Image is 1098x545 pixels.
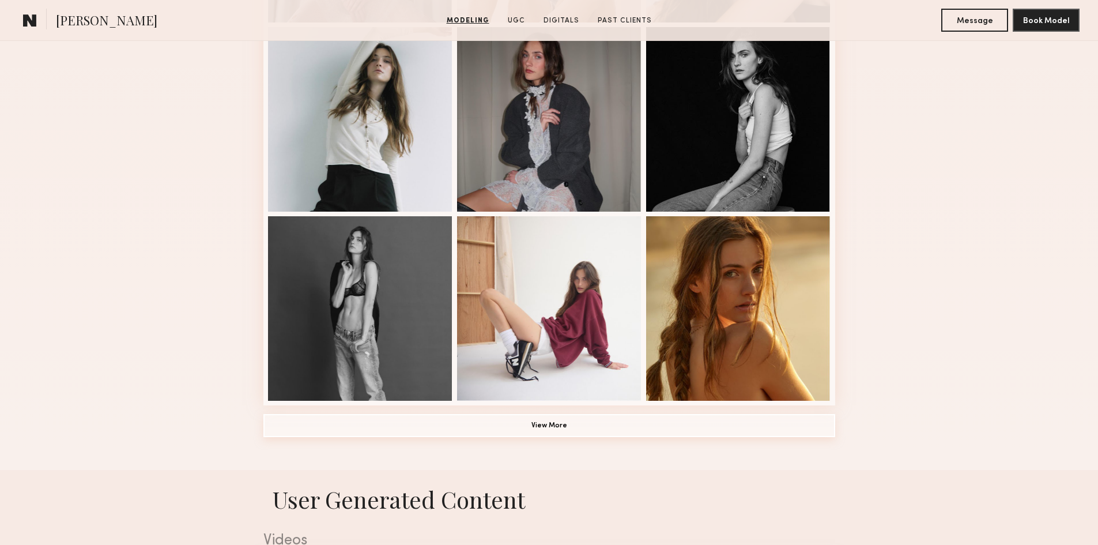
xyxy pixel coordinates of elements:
[539,16,584,26] a: Digitals
[941,9,1008,32] button: Message
[56,12,157,32] span: [PERSON_NAME]
[503,16,530,26] a: UGC
[1013,15,1080,25] a: Book Model
[442,16,494,26] a: Modeling
[593,16,656,26] a: Past Clients
[1013,9,1080,32] button: Book Model
[254,484,844,514] h1: User Generated Content
[263,414,835,437] button: View More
